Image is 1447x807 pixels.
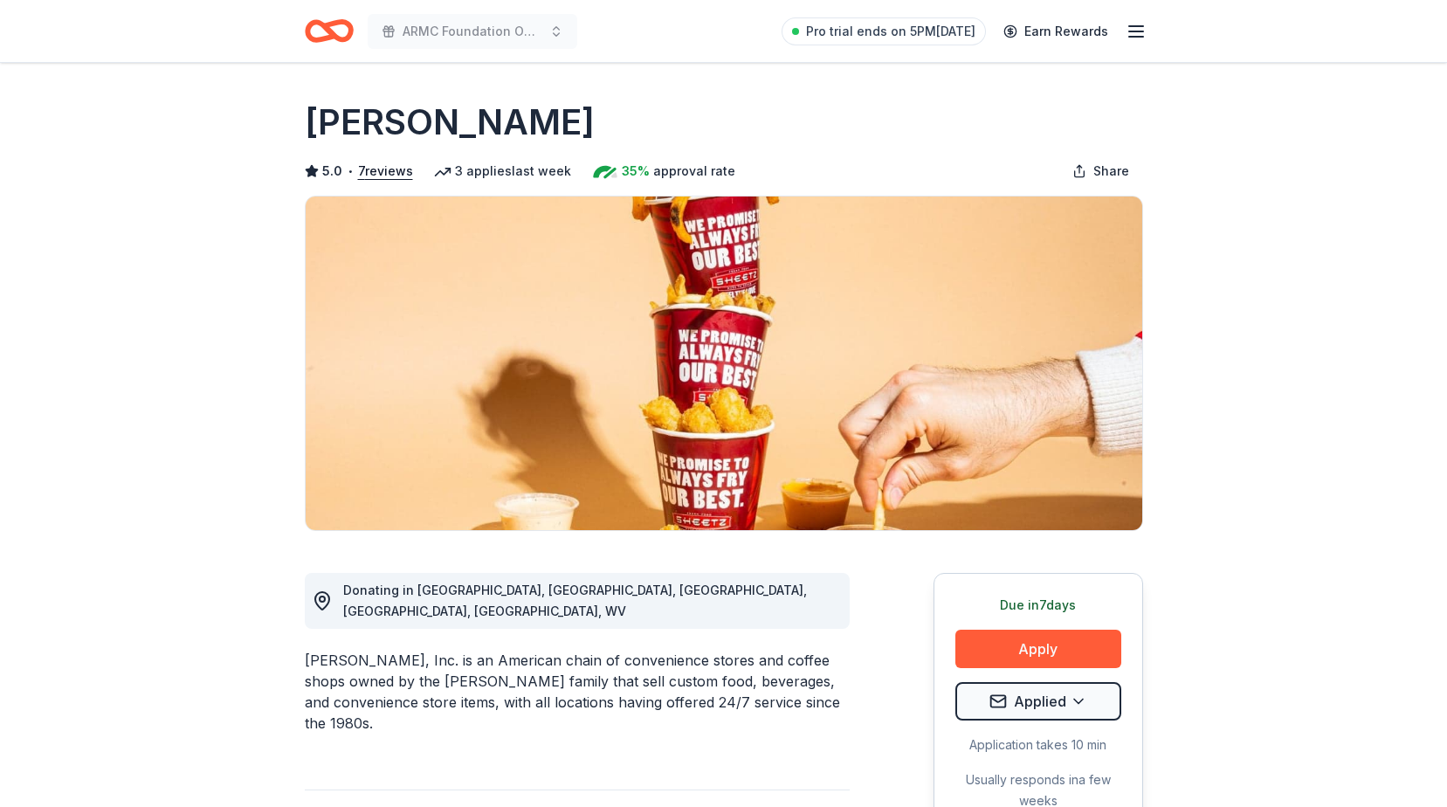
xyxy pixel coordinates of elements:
[1058,154,1143,189] button: Share
[955,735,1121,755] div: Application takes 10 min
[955,682,1121,721] button: Applied
[306,197,1142,530] img: Image for Sheetz
[653,161,735,182] span: approval rate
[305,650,850,734] div: [PERSON_NAME], Inc. is an American chain of convenience stores and coffee shops owned by the [PER...
[955,630,1121,668] button: Apply
[622,161,650,182] span: 35%
[358,161,413,182] button: 7reviews
[343,583,807,618] span: Donating in [GEOGRAPHIC_DATA], [GEOGRAPHIC_DATA], [GEOGRAPHIC_DATA], [GEOGRAPHIC_DATA], [GEOGRAPH...
[403,21,542,42] span: ARMC Foundation Online Holiday Raffle
[1014,690,1066,713] span: Applied
[993,16,1119,47] a: Earn Rewards
[1093,161,1129,182] span: Share
[806,21,975,42] span: Pro trial ends on 5PM[DATE]
[347,164,353,178] span: •
[782,17,986,45] a: Pro trial ends on 5PM[DATE]
[368,14,577,49] button: ARMC Foundation Online Holiday Raffle
[955,595,1121,616] div: Due in 7 days
[434,161,571,182] div: 3 applies last week
[305,98,595,147] h1: [PERSON_NAME]
[305,10,354,52] a: Home
[322,161,342,182] span: 5.0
